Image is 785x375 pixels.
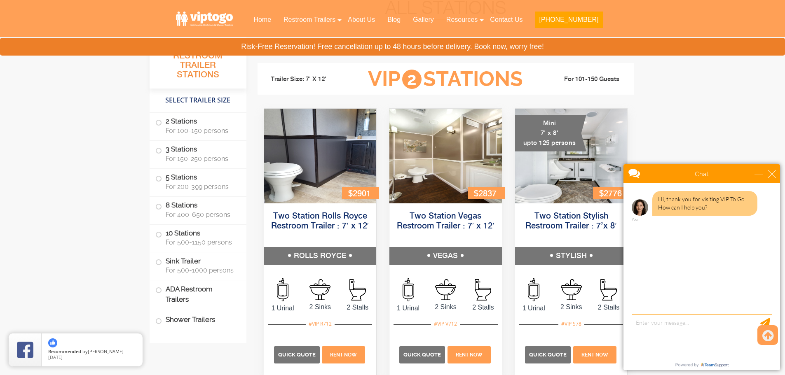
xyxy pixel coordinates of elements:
[581,352,608,358] span: Rent Now
[528,278,539,301] img: an icon of urinal
[402,70,422,89] span: 2
[277,11,342,29] a: Restroom Trailers
[271,212,369,231] a: Two Station Rolls Royce Restroom Trailer : 7′ x 12′
[339,303,376,312] span: 2 Stalls
[321,351,366,358] a: Rent Now
[274,351,321,358] a: Quick Quote
[572,351,617,358] a: Rent Now
[155,141,241,166] label: 3 Stations
[155,169,241,194] label: 5 Stations
[389,109,502,203] img: Side view of two station restroom trailer with separate doors for males and females
[464,303,502,312] span: 2 Stalls
[150,93,246,108] h4: Select Trailer Size
[468,187,505,199] div: $2837
[515,247,628,265] h5: STYLISH
[435,279,456,300] img: an icon of sink
[306,319,335,329] div: #VIP R712
[407,11,440,29] a: Gallery
[166,155,237,163] span: For 150-250 persons
[525,351,572,358] a: Quick Quote
[342,187,379,199] div: $2901
[529,11,609,33] a: [PHONE_NUMBER]
[278,352,316,358] span: Quick Quote
[558,319,584,329] div: #VIP S78
[166,211,237,219] span: For 400-650 persons
[48,338,57,347] img: thumbs up icon
[155,311,241,329] label: Shower Trailers
[403,352,441,358] span: Quick Quote
[515,115,586,151] div: Mini 7' x 8' upto 125 persons
[166,183,237,191] span: For 200-399 persons
[88,348,124,354] span: [PERSON_NAME]
[536,75,628,84] li: For 101-150 Guests
[263,67,356,92] li: Trailer Size: 7' X 12'
[431,319,460,329] div: #VIP V712
[440,11,484,29] a: Resources
[264,303,302,313] span: 1 Urinal
[155,225,241,250] label: 10 Stations
[397,212,494,231] a: Two Station Vegas Restroom Trailer : 7′ x 12′
[166,127,237,135] span: For 100-150 persons
[619,159,785,375] iframe: Live Chat Box
[309,279,330,300] img: an icon of sink
[301,302,339,312] span: 2 Sinks
[48,354,63,360] span: [DATE]
[515,303,553,313] span: 1 Urinal
[155,280,241,308] label: ADA Restroom Trailers
[342,11,381,29] a: About Us
[264,247,377,265] h5: ROLLS ROYCE
[330,352,357,358] span: Rent Now
[515,109,628,203] img: A mini restroom trailer with two separate stations and separate doors for males and females
[456,352,483,358] span: Rent Now
[381,11,407,29] a: Blog
[590,303,628,312] span: 2 Stalls
[17,342,33,358] img: Review Rating
[399,351,446,358] a: Quick Quote
[484,11,529,29] a: Contact Us
[475,279,491,300] img: an icon of Stall
[389,303,427,313] span: 1 Urinal
[150,39,246,89] h3: All Portable Restroom Trailer Stations
[264,109,377,203] img: Side view of two station restroom trailer with separate doors for males and females
[403,278,414,301] img: an icon of urinal
[553,302,590,312] span: 2 Sinks
[155,113,241,138] label: 2 Stations
[389,247,502,265] h5: VEGAS
[593,187,630,199] div: $2776
[155,252,241,278] label: Sink Trailer
[48,349,136,355] span: by
[446,351,492,358] a: Rent Now
[529,352,567,358] span: Quick Quote
[561,279,582,300] img: an icon of sink
[166,266,237,274] span: For 500-1000 persons
[525,212,616,231] a: Two Station Stylish Restroom Trailer : 7’x 8′
[427,302,464,312] span: 2 Sinks
[355,68,536,91] h3: VIP Stations
[349,279,366,300] img: an icon of Stall
[166,238,237,246] span: For 500-1150 persons
[535,12,602,28] button: [PHONE_NUMBER]
[48,348,81,354] span: Recommended
[600,279,617,300] img: an icon of Stall
[277,278,288,301] img: an icon of urinal
[247,11,277,29] a: Home
[155,197,241,222] label: 8 Stations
